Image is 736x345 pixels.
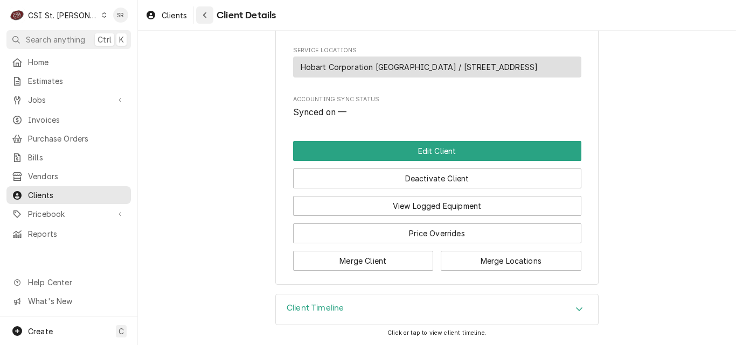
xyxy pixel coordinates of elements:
[26,34,85,45] span: Search anything
[293,95,581,118] div: Accounting Sync Status
[28,295,124,307] span: What's New
[28,133,126,144] span: Purchase Orders
[162,10,187,21] span: Clients
[293,216,581,243] div: Button Group Row
[293,57,581,82] div: Service Locations List
[293,251,434,271] button: Merge Client
[28,208,109,220] span: Pricebook
[6,111,131,129] a: Invoices
[28,228,126,240] span: Reports
[276,294,598,325] div: Accordion Header
[293,46,581,82] div: Service Locations
[293,107,347,117] span: Synced on —
[28,152,126,163] span: Bills
[293,188,581,216] div: Button Group Row
[293,168,581,188] button: Deactivate Client
[119,326,124,337] span: C
[293,243,581,271] div: Button Group Row
[276,294,598,325] button: Accordion Details Expand Trigger
[141,6,191,24] a: Clients
[28,327,53,336] span: Create
[28,94,109,105] span: Jobs
[28,75,126,87] span: Estimates
[293,95,581,104] span: Accounting Sync Status
[196,6,213,24] button: Navigate back
[6,91,131,109] a: Go to Jobs
[28,171,126,182] span: Vendors
[213,8,276,23] span: Client Details
[293,223,581,243] button: Price Overrides
[293,161,581,188] div: Button Group Row
[28,57,126,68] span: Home
[10,8,25,23] div: CSI St. Louis's Avatar
[293,106,581,119] span: Accounting Sync Status
[10,8,25,23] div: C
[6,225,131,243] a: Reports
[293,196,581,216] button: View Logged Equipment
[28,114,126,125] span: Invoices
[293,57,581,78] div: Service Location
[98,34,112,45] span: Ctrl
[387,329,487,336] span: Click or tap to view client timeline.
[28,189,126,201] span: Clients
[6,30,131,49] button: Search anythingCtrlK
[293,46,581,55] span: Service Locations
[113,8,128,23] div: Stephani Roth's Avatar
[28,10,98,21] div: CSI St. [PERSON_NAME]
[293,141,581,161] button: Edit Client
[287,303,344,313] h3: Client Timeline
[119,34,124,45] span: K
[301,61,538,73] span: Hobart Corporation [GEOGRAPHIC_DATA] / [STREET_ADDRESS]
[6,273,131,291] a: Go to Help Center
[293,141,581,161] div: Button Group Row
[275,294,599,325] div: Client Timeline
[28,277,124,288] span: Help Center
[6,167,131,185] a: Vendors
[6,72,131,90] a: Estimates
[6,130,131,147] a: Purchase Orders
[6,149,131,166] a: Bills
[113,8,128,23] div: SR
[6,186,131,204] a: Clients
[6,53,131,71] a: Home
[6,292,131,310] a: Go to What's New
[441,251,581,271] button: Merge Locations
[293,141,581,271] div: Button Group
[6,205,131,223] a: Go to Pricebook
